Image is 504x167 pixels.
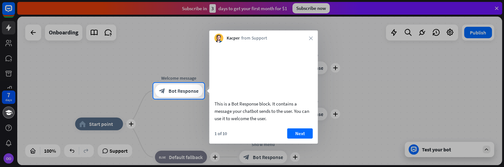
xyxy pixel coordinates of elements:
i: close [309,36,313,40]
div: 1 of 10 [214,130,227,136]
button: Open LiveChat chat widget [5,3,24,22]
div: This is a Bot Response block. It contains a message your chatbot sends to the user. You can use i... [214,100,313,122]
span: Kacper [227,35,240,41]
span: from Support [241,35,267,41]
button: Next [287,128,313,138]
span: Bot Response [169,88,199,94]
i: block_bot_response [159,88,165,94]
